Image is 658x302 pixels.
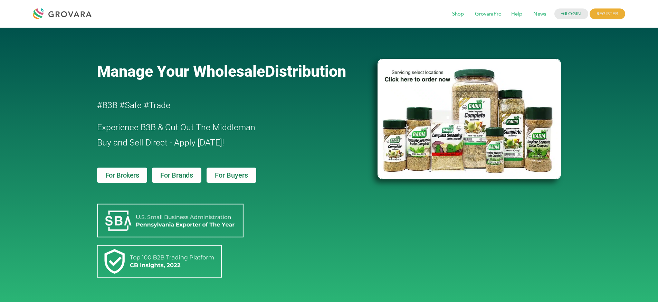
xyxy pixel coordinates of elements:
a: GrovaraPro [470,10,506,18]
span: News [528,8,551,21]
h2: #B3B #Safe #Trade [97,98,338,113]
span: For Brokers [105,172,139,179]
a: Manage Your WholesaleDistribution [97,62,366,81]
a: Help [506,10,527,18]
span: Experience B3B & Cut Out The Middleman [97,122,255,132]
span: Manage Your Wholesale [97,62,265,81]
a: For Brands [152,168,201,183]
a: News [528,10,551,18]
span: For Brands [160,172,193,179]
span: For Buyers [215,172,248,179]
a: For Buyers [207,168,256,183]
span: Shop [447,8,469,21]
span: Help [506,8,527,21]
span: Buy and Sell Direct - Apply [DATE]! [97,138,224,148]
a: Shop [447,10,469,18]
span: Distribution [265,62,346,81]
span: REGISTER [590,9,625,19]
a: For Brokers [97,168,147,183]
a: LOGIN [554,9,588,19]
span: GrovaraPro [470,8,506,21]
